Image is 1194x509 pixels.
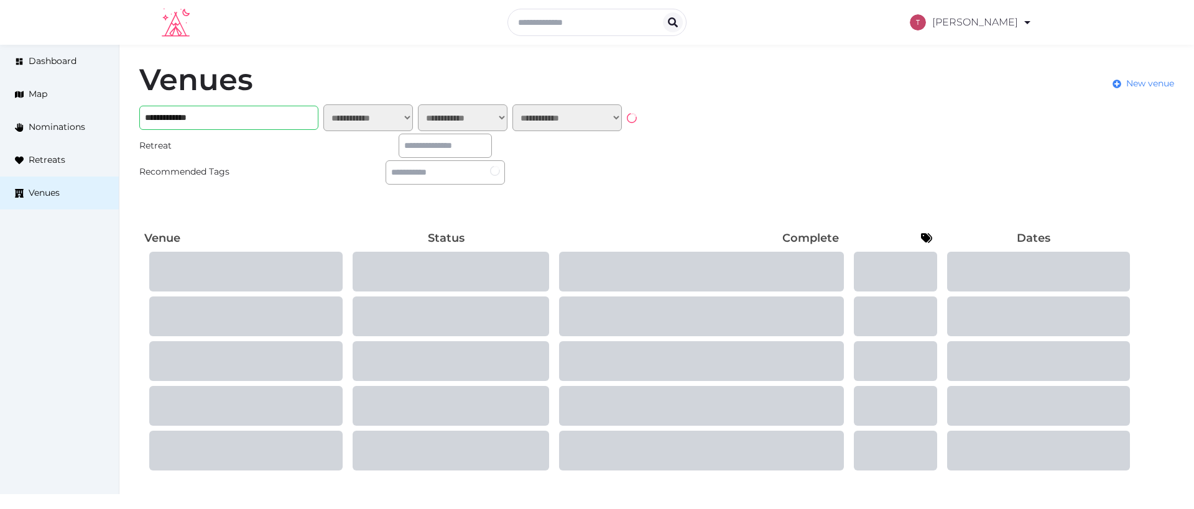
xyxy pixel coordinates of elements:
[343,227,549,249] th: Status
[29,154,65,167] span: Retreats
[910,5,1032,40] a: [PERSON_NAME]
[29,186,60,199] span: Venues
[139,227,343,249] th: Venue
[1113,77,1174,90] a: New venue
[139,165,259,178] div: Recommended Tags
[29,88,47,101] span: Map
[549,227,844,249] th: Complete
[139,139,259,152] div: Retreat
[29,121,85,134] span: Nominations
[1126,77,1174,90] span: New venue
[29,55,76,68] span: Dashboard
[139,65,253,94] h1: Venues
[937,227,1130,249] th: Dates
